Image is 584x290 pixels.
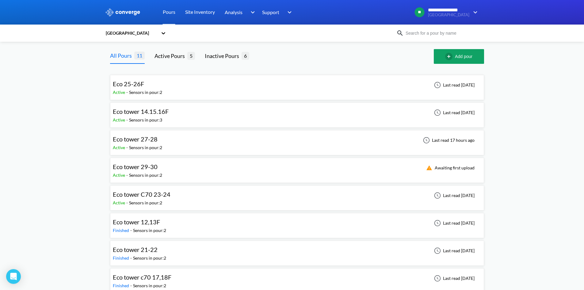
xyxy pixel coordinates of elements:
span: Active [113,145,126,150]
img: icon-search.svg [396,29,404,37]
span: Finished [113,283,130,288]
a: Eco tower 21-22Finished-Sensors in pour:2Last read [DATE] [110,248,484,253]
span: Analysis [225,8,242,16]
a: Eco 25-26FActive-Sensors in pour:2Last read [DATE] [110,82,484,87]
input: Search for a pour by name [404,30,478,37]
a: Eco tower 14.15.16FActive-Sensors in pour:3Last read [DATE] [110,110,484,115]
span: 5 [187,52,195,60]
span: Eco 25-26F [113,80,144,87]
span: Eco tower 12,13F [113,218,160,226]
span: Eco tower c70 17,18F [113,273,171,281]
span: Active [113,172,126,178]
a: Eco tower C70 23-24Active-Sensors in pour:2Last read [DATE] [110,192,484,198]
img: downArrow.svg [284,9,293,16]
span: - [126,200,129,205]
div: Sensors in pour: 2 [129,144,162,151]
div: Awaiting first upload [422,164,476,172]
span: Eco tower 21-22 [113,246,158,253]
span: - [126,172,129,178]
span: - [126,117,129,122]
div: Sensors in pour: 2 [129,172,162,179]
span: - [126,145,129,150]
div: Active Pours [155,52,187,60]
div: Sensors in pour: 2 [129,89,162,96]
span: - [130,283,133,288]
div: Last read [DATE] [431,275,476,282]
span: 11 [134,52,145,59]
div: All Pours [110,51,134,60]
div: Last read [DATE] [431,219,476,227]
img: logo_ewhite.svg [105,8,141,16]
span: Finished [113,228,130,233]
span: Finished [113,255,130,261]
div: [GEOGRAPHIC_DATA] [105,30,158,37]
div: Sensors in pour: 2 [129,199,162,206]
div: Last read [DATE] [431,192,476,199]
a: Eco tower 27-28Active-Sensors in pour:2Last read 17 hours ago [110,137,484,142]
div: Open Intercom Messenger [6,269,21,284]
span: [GEOGRAPHIC_DATA] [428,13,469,17]
a: Eco tower 12,13FFinished-Sensors in pour:2Last read [DATE] [110,220,484,225]
img: downArrow.svg [469,9,479,16]
img: downArrow.svg [246,9,256,16]
div: Last read [DATE] [431,109,476,116]
div: Last read [DATE] [431,247,476,254]
div: Last read [DATE] [431,81,476,89]
a: Eco tower 29-30Active-Sensors in pour:2Awaiting first upload [110,165,484,170]
span: Eco tower C70 23-24 [113,191,170,198]
div: Sensors in pour: 2 [133,282,166,289]
span: Active [113,117,126,122]
span: Support [262,8,279,16]
span: - [126,90,129,95]
span: 6 [242,52,249,60]
div: Sensors in pour: 3 [129,117,162,123]
span: Eco tower 27-28 [113,135,158,143]
img: add-circle-outline.svg [445,53,455,60]
div: Last read 17 hours ago [420,137,476,144]
span: Eco tower 14.15.16F [113,108,169,115]
div: Sensors in pour: 2 [133,227,166,234]
span: - [130,228,133,233]
span: Active [113,200,126,205]
button: Add pour [434,49,484,64]
a: Eco tower c70 17,18FFinished-Sensors in pour:2Last read [DATE] [110,275,484,280]
span: Active [113,90,126,95]
span: - [130,255,133,261]
div: Sensors in pour: 2 [133,255,166,261]
span: Eco tower 29-30 [113,163,158,170]
div: Inactive Pours [205,52,242,60]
